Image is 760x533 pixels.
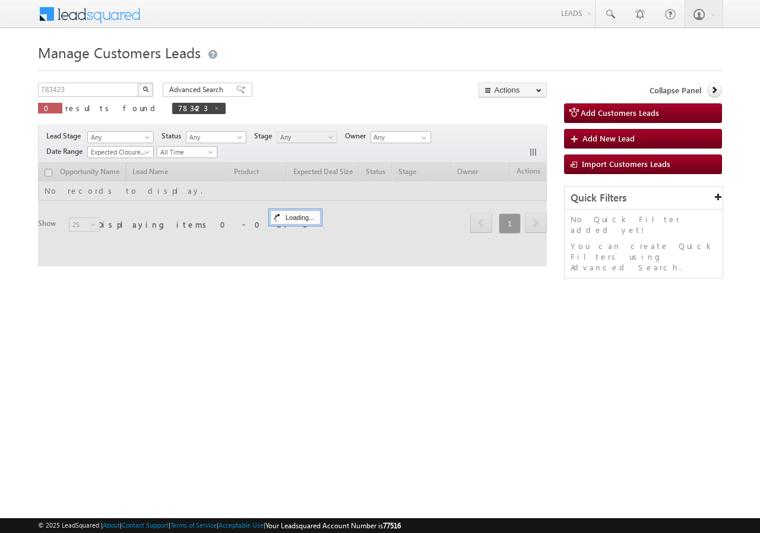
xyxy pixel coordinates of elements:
[38,520,401,531] span: © 2025 LeadSquared | | | | |
[88,132,150,143] span: Any
[46,146,87,157] span: Date Range
[186,132,243,143] span: Any
[581,108,659,118] span: Add Customers Leads
[571,214,717,235] p: No Quick Filter added yet!
[571,241,717,273] p: You can create Quick Filters using Advanced Search.
[44,103,56,113] span: 0
[103,521,120,529] a: About
[265,521,401,530] span: Your Leadsquared Account Number is
[650,85,701,96] span: Collapse Panel
[254,131,277,141] span: Stage
[582,159,670,169] span: Import Customers Leads
[122,521,169,529] a: Contact Support
[88,147,150,157] span: Expected Closure Date
[170,521,217,529] a: Terms of Service
[161,131,186,141] span: Status
[277,131,337,143] a: Any
[479,83,547,97] button: Actions
[87,131,154,143] a: Any
[218,521,264,529] a: Acceptable Use
[178,103,208,113] span: 783423
[142,86,148,92] img: Search
[169,84,227,95] span: Advanced Search
[65,103,160,113] span: results found
[87,146,154,158] a: Expected Closure Date
[157,146,217,158] a: All Time
[277,132,334,143] span: Any
[383,521,401,530] span: 77516
[270,210,321,225] div: Loading...
[565,187,723,210] div: Quick Filters
[345,131,370,141] span: Owner
[582,133,635,143] span: Add New Lead
[415,132,430,144] a: Show All Items
[186,131,246,143] a: Any
[370,131,431,143] input: Type to Search
[46,131,85,141] span: Lead Stage
[157,147,214,157] span: All Time
[38,43,201,62] span: Manage Customers Leads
